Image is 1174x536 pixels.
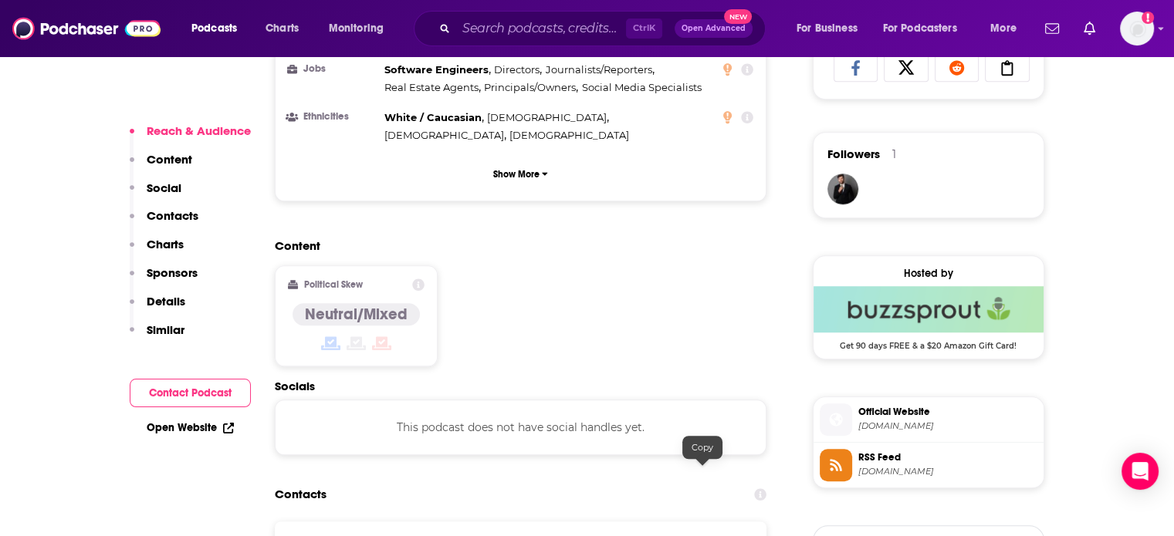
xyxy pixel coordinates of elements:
[990,18,1017,39] span: More
[820,403,1037,436] a: Official Website[DOMAIN_NAME]
[318,16,404,41] button: open menu
[484,79,578,96] span: ,
[275,379,767,393] h2: Socials
[1120,12,1154,46] button: Show profile menu
[181,16,257,41] button: open menu
[147,294,185,308] p: Details
[1142,12,1154,24] svg: Add a profile image
[147,265,198,280] p: Sponsors
[814,286,1044,332] img: Buzzsprout Deal: Get 90 days FREE & a $20 Amazon Gift Card!
[1039,15,1065,42] a: Show notifications dropdown
[130,322,184,351] button: Similar
[384,111,482,123] span: White / Caucasian
[814,286,1044,349] a: Buzzsprout Deal: Get 90 days FREE & a $20 Amazon Gift Card!
[682,25,746,32] span: Open Advanced
[786,16,877,41] button: open menu
[985,52,1030,82] a: Copy Link
[147,237,184,251] p: Charts
[509,129,629,141] span: [DEMOGRAPHIC_DATA]
[384,63,489,76] span: Software Engineers
[384,109,484,126] span: ,
[275,238,755,253] h2: Content
[428,11,780,46] div: Search podcasts, credits, & more...
[493,169,540,180] p: Show More
[546,63,652,76] span: Journalists/Reporters
[384,61,491,79] span: ,
[1120,12,1154,46] img: User Profile
[147,123,251,138] p: Reach & Audience
[487,109,609,126] span: ,
[814,332,1044,351] span: Get 90 days FREE & a $20 Amazon Gift Card!
[130,265,198,294] button: Sponsors
[834,52,878,82] a: Share on Facebook
[384,81,479,93] span: Real Estate Agents
[266,18,299,39] span: Charts
[1120,12,1154,46] span: Logged in as Bcprpro33
[147,421,234,434] a: Open Website
[494,61,542,79] span: ,
[384,126,506,144] span: ,
[130,123,251,152] button: Reach & Audience
[130,152,192,180] button: Content
[827,174,858,204] img: JohirMia
[682,436,722,459] div: Copy
[582,81,702,93] span: Social Media Specialists
[858,420,1037,432] span: valuationpodcast.com
[255,16,308,41] a: Charts
[304,279,363,290] h2: Political Skew
[858,450,1037,464] span: RSS Feed
[883,18,957,39] span: For Podcasters
[484,81,576,93] span: Principals/Owners
[191,18,237,39] span: Podcasts
[288,112,378,122] h3: Ethnicities
[797,18,858,39] span: For Business
[275,480,326,509] h2: Contacts
[494,63,540,76] span: Directors
[130,294,185,322] button: Details
[820,449,1037,481] a: RSS Feed[DOMAIN_NAME]
[130,208,198,237] button: Contacts
[935,52,979,82] a: Share on Reddit
[288,64,378,74] h3: Jobs
[147,322,184,337] p: Similar
[827,147,880,161] span: Followers
[1122,453,1159,490] div: Open Intercom Messenger
[147,180,181,195] p: Social
[130,237,184,265] button: Charts
[275,399,767,455] div: This podcast does not have social handles yet.
[858,405,1037,419] span: Official Website
[147,152,192,167] p: Content
[892,147,896,161] div: 1
[626,19,662,39] span: Ctrl K
[979,16,1036,41] button: open menu
[130,379,251,407] button: Contact Podcast
[858,466,1037,477] span: feeds.buzzsprout.com
[12,14,161,43] img: Podchaser - Follow, Share and Rate Podcasts
[884,52,929,82] a: Share on X/Twitter
[305,305,408,324] h4: Neutral/Mixed
[147,208,198,223] p: Contacts
[384,129,504,141] span: [DEMOGRAPHIC_DATA]
[288,160,754,188] button: Show More
[384,79,481,96] span: ,
[724,9,752,24] span: New
[487,111,607,123] span: [DEMOGRAPHIC_DATA]
[329,18,384,39] span: Monitoring
[130,180,181,209] button: Social
[546,61,655,79] span: ,
[1078,15,1101,42] a: Show notifications dropdown
[456,16,626,41] input: Search podcasts, credits, & more...
[873,16,979,41] button: open menu
[814,267,1044,280] div: Hosted by
[675,19,753,38] button: Open AdvancedNew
